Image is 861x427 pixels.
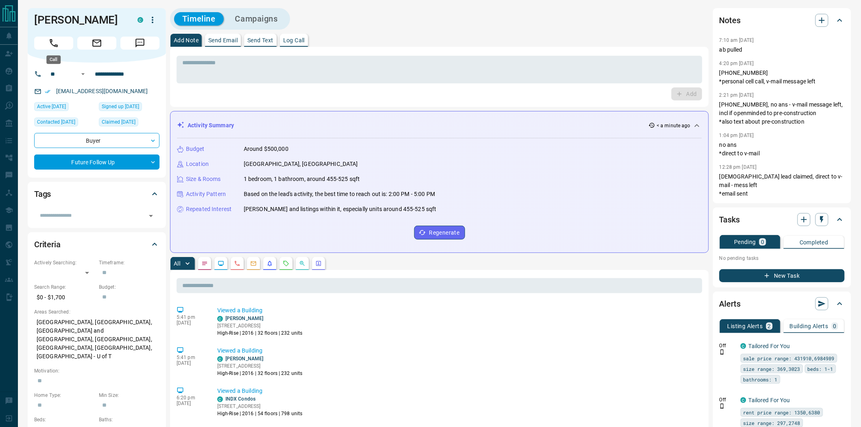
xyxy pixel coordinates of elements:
div: Future Follow Up [34,155,160,170]
div: Criteria [34,235,160,254]
p: [DEMOGRAPHIC_DATA] lead claimed, direct to v-mail - mess left *email sent [719,172,845,198]
div: Notes [719,11,845,30]
p: 4:20 pm [DATE] [719,61,754,66]
p: 5:41 pm [177,314,205,320]
p: Around $500,000 [244,145,288,153]
span: Active [DATE] [37,102,66,111]
span: size range: 369,3023 [743,365,800,373]
p: Activity Summary [188,121,234,130]
p: Add Note [174,37,199,43]
div: Thu Sep 02 2021 [99,102,160,113]
p: 2:21 pm [DATE] [719,92,754,98]
p: Baths: [99,416,160,423]
div: Buyer [34,133,160,148]
p: High-Rise | 2016 | 32 floors | 232 units [217,370,303,377]
span: beds: 1-1 [808,365,833,373]
h2: Criteria [34,238,61,251]
p: Completed [800,240,828,245]
p: Listing Alerts [728,323,763,329]
p: < a minute ago [657,122,691,129]
div: Tue Jun 03 2025 [34,118,95,129]
span: bathrooms: 1 [743,375,778,383]
p: Viewed a Building [217,387,699,395]
svg: Emails [250,260,257,267]
h2: Tasks [719,213,740,226]
p: Size & Rooms [186,175,221,183]
p: 7:10 am [DATE] [719,37,754,43]
span: rent price range: 1350,6380 [743,408,820,416]
button: Campaigns [227,12,286,26]
div: condos.ca [217,356,223,362]
div: condos.ca [741,343,746,349]
p: Viewed a Building [217,346,699,355]
p: Activity Pattern [186,190,226,198]
p: Send Email [208,37,238,43]
p: 12:28 pm [DATE] [719,164,757,170]
p: 6:20 pm [177,395,205,401]
p: Location [186,160,209,168]
p: 0 [761,239,764,245]
p: Send Text [247,37,273,43]
p: Motivation: [34,367,160,375]
p: Off [719,342,736,349]
p: Budget [186,145,205,153]
p: [STREET_ADDRESS] [217,362,303,370]
p: [STREET_ADDRESS] [217,322,303,329]
button: Open [145,210,157,222]
div: Tags [34,184,160,204]
p: Budget: [99,283,160,291]
div: condos.ca [217,396,223,402]
p: Search Range: [34,283,95,291]
button: Timeline [174,12,224,26]
button: Regenerate [414,226,465,240]
div: Alerts [719,294,845,314]
div: Tasks [719,210,845,229]
div: condos.ca [217,316,223,322]
a: [EMAIL_ADDRESS][DOMAIN_NAME] [56,88,148,94]
p: All [174,261,180,266]
span: Message [120,37,160,50]
p: no ans *direct to v-mail [719,141,845,158]
svg: Opportunities [299,260,306,267]
p: Building Alerts [790,323,828,329]
p: Actively Searching: [34,259,95,266]
svg: Notes [201,260,208,267]
p: Beds: [34,416,95,423]
div: condos.ca [138,17,143,23]
p: Log Call [283,37,305,43]
p: [PERSON_NAME] and listings within it, especially units around 455-525 sqft [244,205,437,213]
a: INDX Condos [225,396,256,402]
span: Call [34,37,73,50]
p: Off [719,396,736,403]
h1: [PERSON_NAME] [34,13,125,26]
svg: Calls [234,260,240,267]
a: [PERSON_NAME] [225,316,263,321]
p: [PHONE_NUMBER] *personal cell call, v-mail message left [719,69,845,86]
svg: Push Notification Only [719,403,725,409]
p: High-Rise | 2016 | 54 floors | 798 units [217,410,303,417]
button: New Task [719,269,845,282]
div: Call [46,55,61,64]
div: Sun Aug 10 2025 [34,102,95,113]
p: Home Type: [34,392,95,399]
button: Open [78,69,88,79]
p: Areas Searched: [34,308,160,316]
span: sale price range: 431910,6984989 [743,354,835,362]
svg: Push Notification Only [719,349,725,355]
p: 1 bedroom, 1 bathroom, around 455-525 sqft [244,175,360,183]
p: [GEOGRAPHIC_DATA], [GEOGRAPHIC_DATA], [GEOGRAPHIC_DATA] and [GEOGRAPHIC_DATA], [GEOGRAPHIC_DATA],... [34,316,160,363]
p: 5:41 pm [177,355,205,360]
p: [GEOGRAPHIC_DATA], [GEOGRAPHIC_DATA] [244,160,358,168]
p: No pending tasks [719,252,845,264]
div: Tue Jun 03 2025 [99,118,160,129]
span: Email [77,37,116,50]
a: Tailored For You [749,343,790,349]
h2: Notes [719,14,741,27]
span: Signed up [DATE] [102,102,139,111]
svg: Agent Actions [315,260,322,267]
span: Contacted [DATE] [37,118,75,126]
svg: Email Verified [45,89,50,94]
p: [DATE] [177,401,205,406]
div: Activity Summary< a minute ago [177,118,702,133]
p: [DATE] [177,360,205,366]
